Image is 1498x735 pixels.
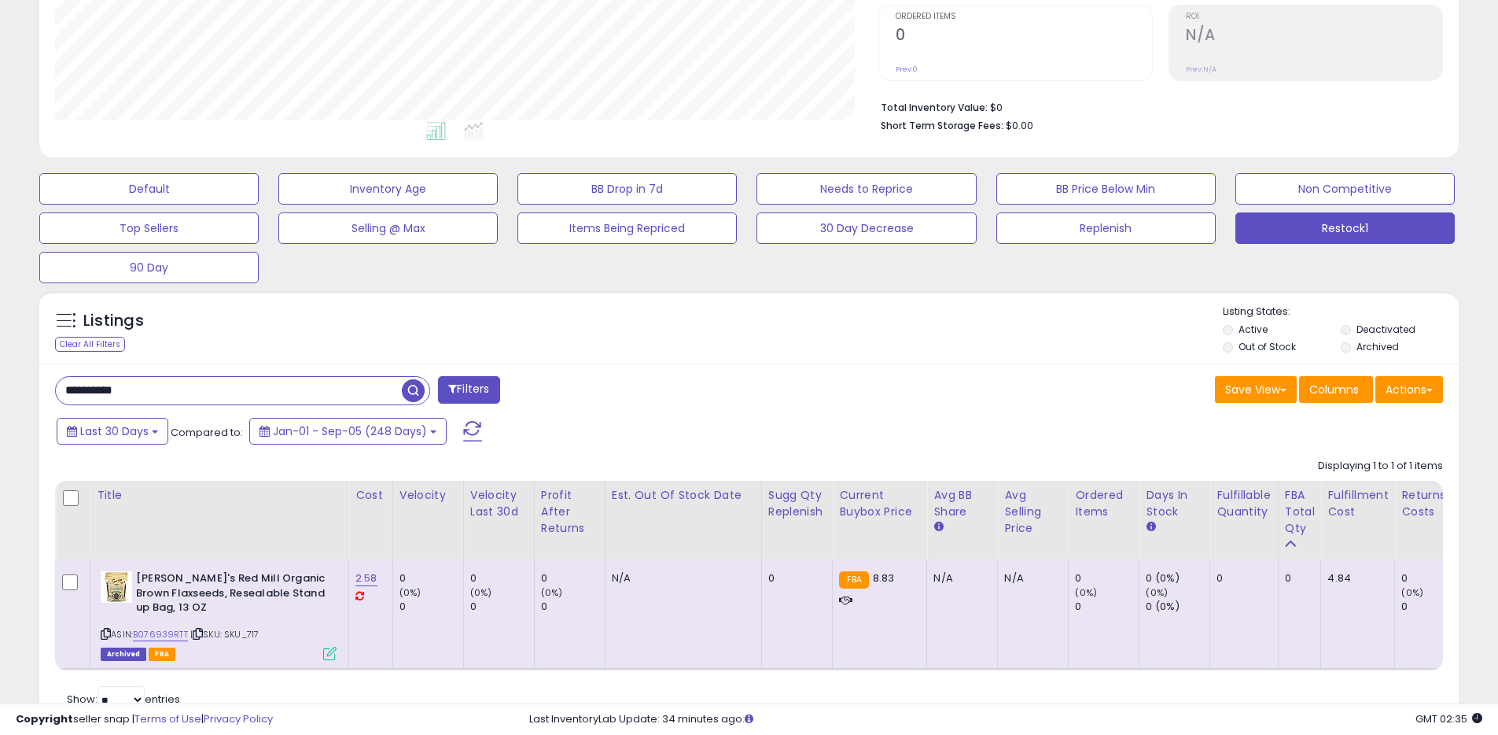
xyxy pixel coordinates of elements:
[101,571,337,659] div: ASIN:
[1146,520,1155,534] small: Days In Stock.
[1327,571,1382,585] div: 4.84
[1004,571,1056,585] div: N/A
[39,252,259,283] button: 90 Day
[470,600,534,614] div: 0
[1375,376,1443,403] button: Actions
[438,376,499,404] button: Filters
[881,101,988,114] b: Total Inventory Value:
[39,173,259,205] button: Default
[1186,13,1442,21] span: ROI
[1075,487,1132,520] div: Ordered Items
[278,212,498,244] button: Selling @ Max
[996,212,1216,244] button: Replenish
[612,571,749,585] p: N/A
[149,648,175,661] span: FBA
[761,481,833,560] th: Please note that this number is a calculation based on your required days of coverage and your ve...
[470,586,492,599] small: (0%)
[1356,323,1415,336] label: Deactivated
[933,520,943,534] small: Avg BB Share.
[470,487,528,520] div: Velocity Last 30d
[16,712,273,727] div: seller snap | |
[1401,571,1465,585] div: 0
[1327,487,1388,520] div: Fulfillment Cost
[57,418,168,445] button: Last 30 Days
[399,487,457,504] div: Velocity
[273,423,427,439] span: Jan-01 - Sep-05 (248 Days)
[470,571,534,585] div: 0
[190,628,259,641] span: | SKU: SKU_717
[529,712,1482,727] div: Last InventoryLab Update: 34 minutes ago.
[1235,212,1455,244] button: Restock1
[1146,600,1209,614] div: 0 (0%)
[896,13,1152,21] span: Ordered Items
[134,711,201,726] a: Terms of Use
[399,586,421,599] small: (0%)
[1299,376,1373,403] button: Columns
[881,119,1003,132] b: Short Term Storage Fees:
[1216,571,1265,585] div: 0
[1285,487,1315,537] div: FBA Total Qty
[1216,487,1271,520] div: Fulfillable Quantity
[133,628,188,641] a: B076939RTT
[1239,340,1296,353] label: Out of Stock
[756,212,976,244] button: 30 Day Decrease
[541,600,605,614] div: 0
[278,173,498,205] button: Inventory Age
[1285,571,1309,585] div: 0
[1075,586,1097,599] small: (0%)
[896,26,1152,47] h2: 0
[249,418,447,445] button: Jan-01 - Sep-05 (248 Days)
[1186,26,1442,47] h2: N/A
[355,571,377,586] a: 2.58
[1075,571,1139,585] div: 0
[1004,487,1062,537] div: Avg Selling Price
[881,97,1431,116] li: $0
[1309,382,1359,397] span: Columns
[873,571,895,585] span: 8.83
[16,711,73,726] strong: Copyright
[83,310,144,332] h5: Listings
[541,487,598,537] div: Profit After Returns
[1146,586,1168,599] small: (0%)
[80,423,149,439] span: Last 30 Days
[933,571,985,585] div: N/A
[517,173,737,205] button: BB Drop in 7d
[399,571,463,585] div: 0
[541,586,563,599] small: (0%)
[1239,323,1268,336] label: Active
[1401,600,1465,614] div: 0
[204,711,273,726] a: Privacy Policy
[1401,586,1423,599] small: (0%)
[39,212,259,244] button: Top Sellers
[933,487,991,520] div: Avg BB Share
[101,648,146,661] span: Listings that have been deleted from Seller Central
[1318,459,1443,474] div: Displaying 1 to 1 of 1 items
[97,487,342,504] div: Title
[1235,173,1455,205] button: Non Competitive
[67,692,180,707] span: Show: entries
[1186,65,1216,74] small: Prev: N/A
[541,571,605,585] div: 0
[996,173,1216,205] button: BB Price Below Min
[1223,305,1459,319] p: Listing States:
[136,571,327,619] b: [PERSON_NAME]'s Red Mill Organic Brown Flaxseeds, Resealable Stand up Bag, 13 OZ
[896,65,918,74] small: Prev: 0
[101,571,132,603] img: 51KEFahNKoL._SL40_.jpg
[399,600,463,614] div: 0
[517,212,737,244] button: Items Being Repriced
[756,173,976,205] button: Needs to Reprice
[1415,711,1482,726] span: 2025-10-7 02:35 GMT
[768,487,826,520] div: Sugg Qty Replenish
[1146,571,1209,585] div: 0 (0%)
[1075,600,1139,614] div: 0
[1356,340,1399,353] label: Archived
[1146,487,1203,520] div: Days In Stock
[355,487,386,504] div: Cost
[1401,487,1459,520] div: Returns' Costs
[612,487,755,504] div: Est. Out Of Stock Date
[768,571,821,585] div: 0
[1006,118,1033,133] span: $0.00
[839,571,868,589] small: FBA
[171,425,243,440] span: Compared to:
[1215,376,1297,403] button: Save View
